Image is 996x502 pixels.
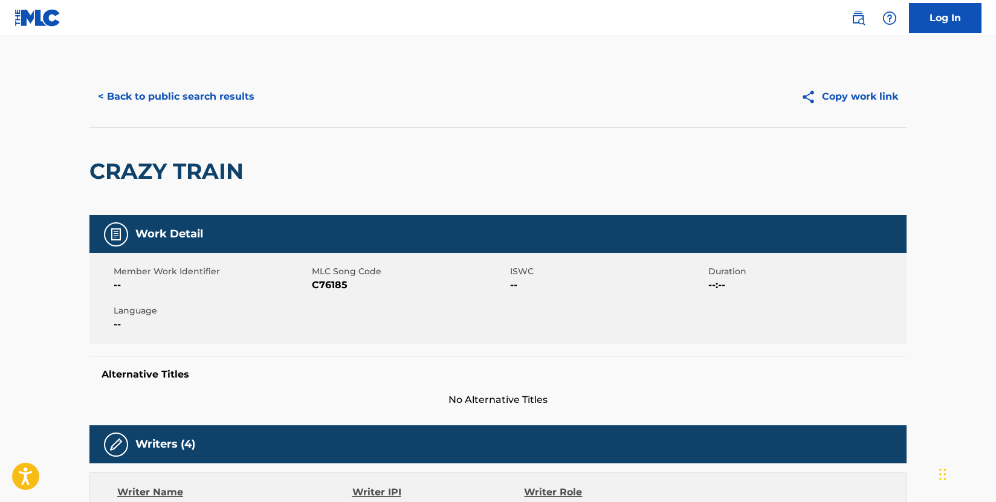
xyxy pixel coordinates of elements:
span: ISWC [510,265,705,278]
h2: CRAZY TRAIN [89,158,250,185]
button: < Back to public search results [89,82,263,112]
div: Writer IPI [352,485,525,500]
h5: Writers (4) [135,437,195,451]
img: help [882,11,897,25]
span: Language [114,304,309,317]
span: C76185 [312,278,507,292]
img: Writers [109,437,123,452]
img: Work Detail [109,227,123,242]
img: MLC Logo [15,9,61,27]
a: Public Search [846,6,870,30]
div: Writer Role [524,485,681,500]
h5: Work Detail [135,227,203,241]
img: Copy work link [801,89,822,105]
span: No Alternative Titles [89,393,907,407]
a: Log In [909,3,981,33]
div: Writer Name [117,485,352,500]
span: -- [510,278,705,292]
h5: Alternative Titles [102,368,894,381]
span: --:-- [708,278,904,292]
div: Help [878,6,902,30]
img: search [851,11,865,25]
span: Member Work Identifier [114,265,309,278]
iframe: Chat Widget [936,444,996,502]
button: Copy work link [792,82,907,112]
span: -- [114,278,309,292]
span: Duration [708,265,904,278]
span: MLC Song Code [312,265,507,278]
div: Drag [939,456,946,492]
span: -- [114,317,309,332]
